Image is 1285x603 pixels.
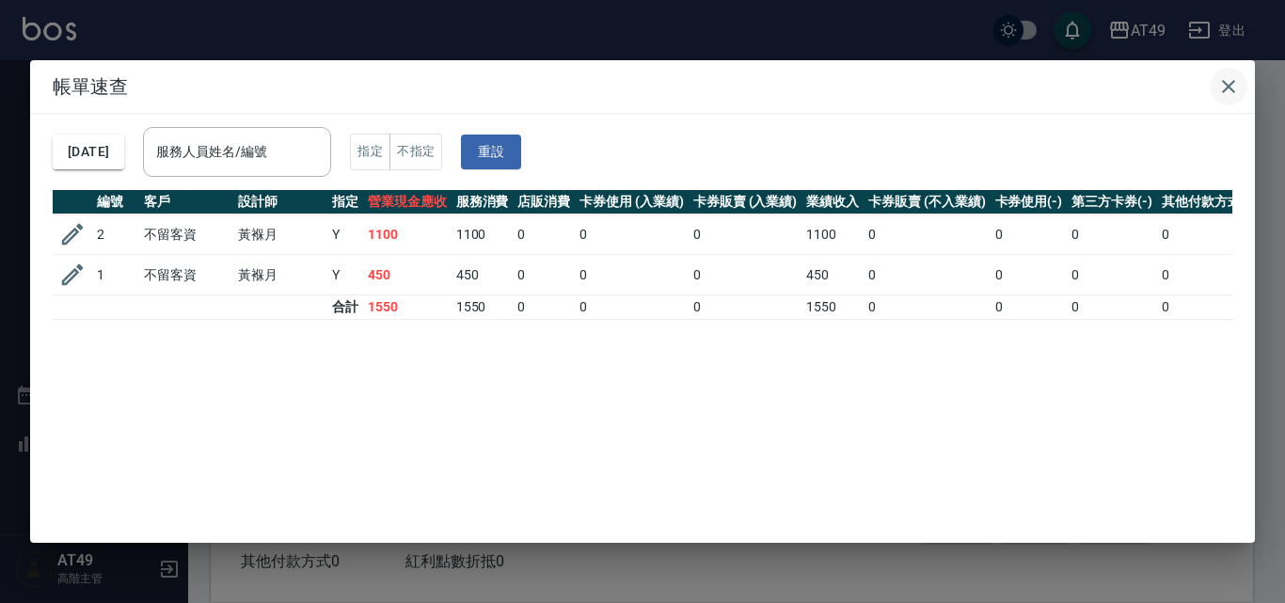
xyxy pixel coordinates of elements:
[1067,295,1157,320] td: 0
[363,190,452,214] th: 營業現金應收
[350,134,390,170] button: 指定
[139,214,233,255] td: 不留客資
[92,214,139,255] td: 2
[363,255,452,295] td: 450
[452,255,514,295] td: 450
[864,255,990,295] td: 0
[801,255,864,295] td: 450
[1067,214,1157,255] td: 0
[991,295,1068,320] td: 0
[801,295,864,320] td: 1550
[327,214,363,255] td: Y
[452,295,514,320] td: 1550
[801,190,864,214] th: 業績收入
[53,135,124,169] button: [DATE]
[139,190,233,214] th: 客戶
[864,295,990,320] td: 0
[1157,255,1261,295] td: 0
[1067,255,1157,295] td: 0
[991,214,1068,255] td: 0
[363,295,452,320] td: 1550
[575,295,689,320] td: 0
[327,295,363,320] td: 合計
[513,295,575,320] td: 0
[461,135,521,169] button: 重設
[991,190,1068,214] th: 卡券使用(-)
[689,295,802,320] td: 0
[363,214,452,255] td: 1100
[575,255,689,295] td: 0
[513,255,575,295] td: 0
[1157,295,1261,320] td: 0
[233,255,327,295] td: 黃褓月
[575,190,689,214] th: 卡券使用 (入業績)
[689,255,802,295] td: 0
[1157,214,1261,255] td: 0
[1067,190,1157,214] th: 第三方卡券(-)
[389,134,442,170] button: 不指定
[689,214,802,255] td: 0
[864,214,990,255] td: 0
[452,190,514,214] th: 服務消費
[327,255,363,295] td: Y
[233,214,327,255] td: 黃褓月
[864,190,990,214] th: 卡券販賣 (不入業績)
[452,214,514,255] td: 1100
[801,214,864,255] td: 1100
[233,190,327,214] th: 設計師
[92,190,139,214] th: 編號
[689,190,802,214] th: 卡券販賣 (入業績)
[575,214,689,255] td: 0
[139,255,233,295] td: 不留客資
[991,255,1068,295] td: 0
[1157,190,1261,214] th: 其他付款方式(-)
[30,60,1255,113] h2: 帳單速查
[327,190,363,214] th: 指定
[513,214,575,255] td: 0
[92,255,139,295] td: 1
[513,190,575,214] th: 店販消費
